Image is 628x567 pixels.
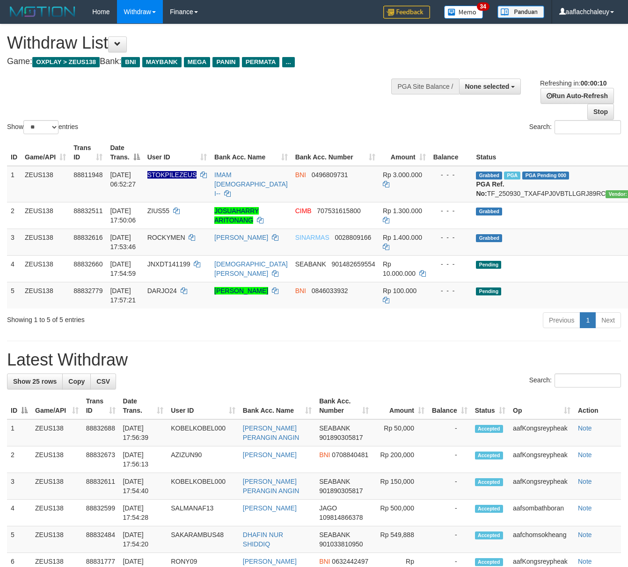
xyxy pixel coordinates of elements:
[372,419,428,446] td: Rp 50,000
[7,255,21,282] td: 4
[32,57,100,67] span: OXPLAY > ZEUS138
[7,139,21,166] th: ID
[379,139,430,166] th: Amount: activate to sort column ascending
[184,57,211,67] span: MEGA
[214,207,259,224] a: JOSUAHARRY ARITONANG
[110,207,136,224] span: [DATE] 17:50:06
[315,393,372,419] th: Bank Acc. Number: activate to sort column ascending
[475,478,503,486] span: Accepted
[428,393,471,419] th: Balance: activate to sort column ascending
[70,139,106,166] th: Trans ID: activate to sort column ascending
[31,419,82,446] td: ZEUS138
[110,260,136,277] span: [DATE] 17:54:59
[106,139,143,166] th: Date Trans.: activate to sort column descending
[529,373,621,388] label: Search:
[110,171,136,188] span: [DATE] 06:52:27
[13,378,57,385] span: Show 25 rows
[459,79,521,94] button: None selected
[497,6,544,18] img: panduan.png
[383,171,422,179] span: Rp 3.000.000
[578,531,592,538] a: Note
[31,500,82,526] td: ZEUS138
[7,419,31,446] td: 1
[212,57,239,67] span: PANIN
[90,373,116,389] a: CSV
[529,120,621,134] label: Search:
[7,393,31,419] th: ID: activate to sort column descending
[509,526,574,553] td: aafchomsokheang
[147,207,169,215] span: ZIUS55
[476,172,502,179] span: Grabbed
[119,526,168,553] td: [DATE] 17:54:20
[167,446,239,473] td: AZIZUN90
[555,120,621,134] input: Search:
[509,393,574,419] th: Op: activate to sort column ascending
[543,312,580,328] a: Previous
[509,446,574,473] td: aafKongsreypheak
[82,500,119,526] td: 88832599
[119,419,168,446] td: [DATE] 17:56:39
[383,6,430,19] img: Feedback.jpg
[295,260,326,268] span: SEABANK
[7,166,21,202] td: 1
[295,287,306,294] span: BNI
[372,446,428,473] td: Rp 200,000
[110,287,136,304] span: [DATE] 17:57:21
[239,393,315,419] th: Bank Acc. Name: activate to sort column ascending
[319,504,337,512] span: JAGO
[433,170,469,179] div: - - -
[383,207,422,215] span: Rp 1.300.000
[62,373,91,389] a: Copy
[580,79,606,87] strong: 00:00:10
[475,505,503,513] span: Accepted
[68,378,85,385] span: Copy
[7,5,78,19] img: MOTION_logo.png
[7,500,31,526] td: 4
[7,446,31,473] td: 2
[119,446,168,473] td: [DATE] 17:56:13
[121,57,139,67] span: BNI
[73,260,102,268] span: 88832660
[147,287,177,294] span: DARJO24
[21,166,70,202] td: ZEUS138
[282,57,295,67] span: ...
[540,88,614,104] a: Run Auto-Refresh
[167,393,239,419] th: User ID: activate to sort column ascending
[243,558,297,565] a: [PERSON_NAME]
[475,531,503,539] span: Accepted
[430,139,473,166] th: Balance
[82,419,119,446] td: 88832688
[21,139,70,166] th: Game/API: activate to sort column ascending
[319,487,363,495] span: Copy 901890305817 to clipboard
[578,504,592,512] a: Note
[383,287,416,294] span: Rp 100.000
[317,207,360,215] span: Copy 707531615800 to clipboard
[73,171,102,179] span: 88811948
[319,424,350,432] span: SEABANK
[23,120,58,134] select: Showentries
[319,531,350,538] span: SEABANK
[73,234,102,241] span: 88832616
[243,424,299,441] a: [PERSON_NAME] PERANGIN ANGIN
[319,514,363,521] span: Copy 109814866378 to clipboard
[295,234,329,241] span: SINARMAS
[476,180,504,197] b: PGA Ref. No:
[147,234,185,241] span: ROCKYMEN
[428,419,471,446] td: -
[319,540,363,548] span: Copy 901033810950 to clipboard
[580,312,596,328] a: 1
[578,424,592,432] a: Note
[167,473,239,500] td: KOBELKOBEL000
[21,229,70,255] td: ZEUS138
[144,139,211,166] th: User ID: activate to sort column ascending
[7,57,409,66] h4: Game: Bank:
[31,393,82,419] th: Game/API: activate to sort column ascending
[595,312,621,328] a: Next
[292,139,379,166] th: Bank Acc. Number: activate to sort column ascending
[509,419,574,446] td: aafKongsreypheak
[319,434,363,441] span: Copy 901890305817 to clipboard
[433,233,469,242] div: - - -
[7,202,21,229] td: 2
[7,373,63,389] a: Show 25 rows
[475,452,503,459] span: Accepted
